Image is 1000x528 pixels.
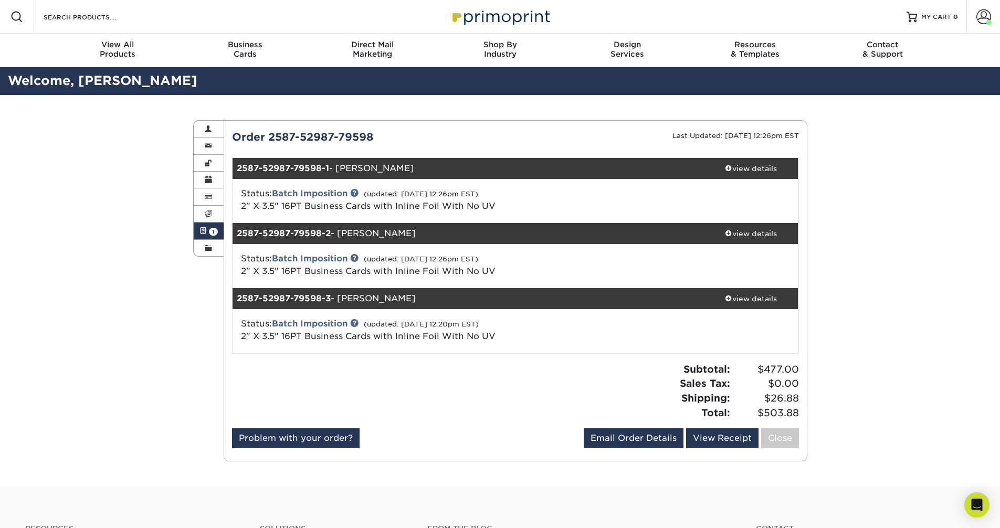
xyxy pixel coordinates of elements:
span: 1 [209,228,218,236]
div: & Support [819,40,946,59]
div: - [PERSON_NAME] [233,288,704,309]
a: Contact& Support [819,34,946,67]
span: 0 [953,13,958,20]
div: Marketing [309,40,436,59]
small: (updated: [DATE] 12:26pm EST) [364,255,478,263]
span: Shop By [436,40,564,49]
a: Shop ByIndustry [436,34,564,67]
a: Resources& Templates [691,34,819,67]
div: Open Intercom Messenger [964,492,990,518]
span: Design [564,40,691,49]
a: Batch Imposition [272,319,348,329]
div: & Templates [691,40,819,59]
strong: Subtotal: [683,363,730,375]
a: Email Order Details [584,428,683,448]
span: $26.88 [733,391,799,406]
strong: 2587-52987-79598-2 [237,228,331,238]
div: Services [564,40,691,59]
small: (updated: [DATE] 12:20pm EST) [364,320,479,328]
iframe: Google Customer Reviews [3,496,89,524]
a: Problem with your order? [232,428,360,448]
span: View All [54,40,182,49]
strong: Sales Tax: [680,377,730,389]
a: Direct MailMarketing [309,34,436,67]
span: MY CART [921,13,951,22]
a: BusinessCards [181,34,309,67]
span: Direct Mail [309,40,436,49]
img: Primoprint [448,5,553,28]
a: Batch Imposition [272,188,348,198]
div: Cards [181,40,309,59]
small: Last Updated: [DATE] 12:26pm EST [672,132,799,140]
span: $0.00 [733,376,799,391]
strong: 2587-52987-79598-3 [237,293,331,303]
a: view details [704,288,798,309]
a: view details [704,158,798,179]
strong: Shipping: [681,392,730,404]
a: Close [761,428,799,448]
strong: Total: [701,407,730,418]
div: Industry [436,40,564,59]
span: Resources [691,40,819,49]
a: DesignServices [564,34,691,67]
div: - [PERSON_NAME] [233,223,704,244]
span: Business [181,40,309,49]
div: Products [54,40,182,59]
small: (updated: [DATE] 12:26pm EST) [364,190,478,198]
a: 1 [194,223,224,239]
strong: 2587-52987-79598-1 [237,163,329,173]
a: View AllProducts [54,34,182,67]
a: Batch Imposition [272,254,348,263]
span: Contact [819,40,946,49]
a: 2" X 3.5" 16PT Business Cards with Inline Foil With No UV [241,331,496,341]
a: 2" X 3.5" 16PT Business Cards with Inline Foil With No UV [241,201,496,211]
div: - [PERSON_NAME] [233,158,704,179]
div: Order 2587-52987-79598 [224,129,515,145]
span: $503.88 [733,406,799,420]
a: View Receipt [686,428,759,448]
div: view details [704,228,798,239]
div: view details [704,293,798,304]
div: Status: [233,187,609,213]
div: Status: [233,252,609,278]
div: view details [704,163,798,174]
a: 2" X 3.5" 16PT Business Cards with Inline Foil With No UV [241,266,496,276]
input: SEARCH PRODUCTS..... [43,10,145,23]
a: view details [704,223,798,244]
span: $477.00 [733,362,799,377]
div: Status: [233,318,609,343]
